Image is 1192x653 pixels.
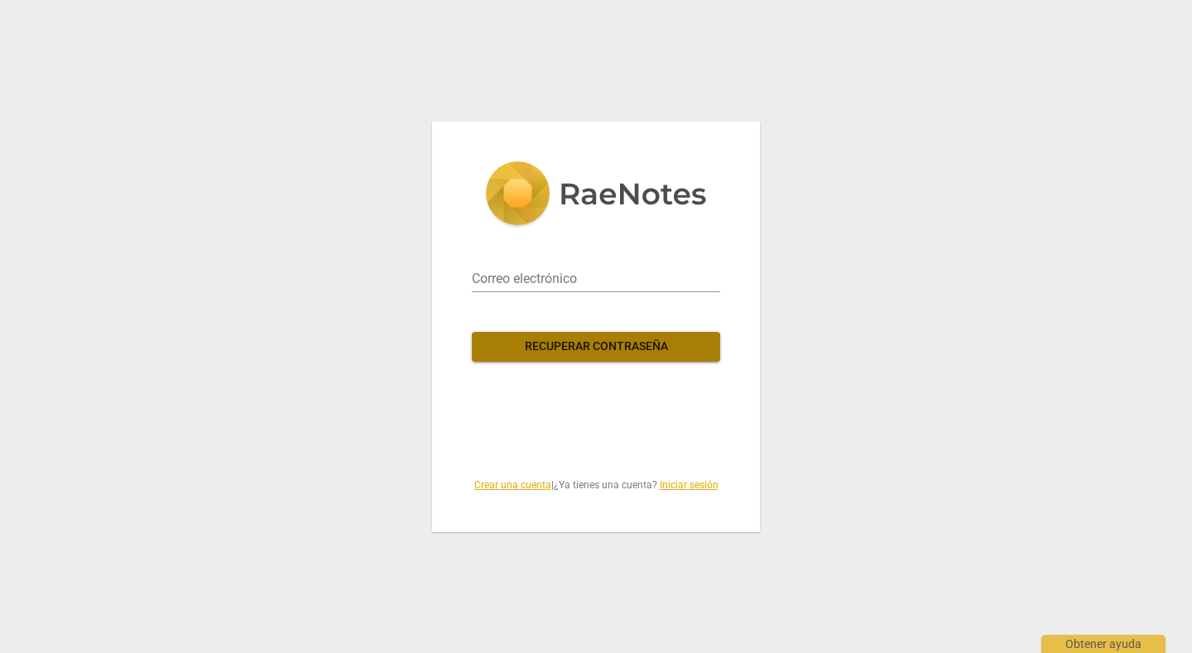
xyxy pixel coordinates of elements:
div: Obtener ayuda [1041,635,1166,653]
a: Crear una cuenta [474,479,551,491]
a: Iniciar sesión [660,479,719,491]
img: 5ac2273c67554f335776073100b6d88f.svg [485,161,707,229]
span: Recuperar contraseña [485,339,707,355]
span: | ¿Ya tienes una cuenta? [472,478,720,492]
button: Recuperar contraseña [472,332,720,362]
